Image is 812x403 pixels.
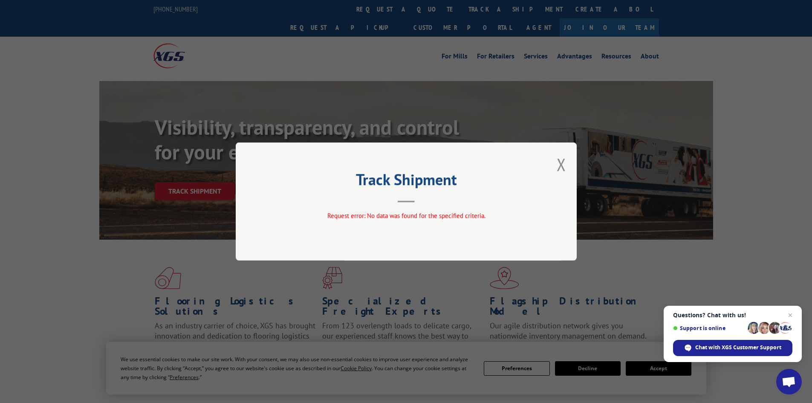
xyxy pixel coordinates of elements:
[557,153,566,176] button: Close modal
[673,325,745,331] span: Support is online
[695,344,781,351] span: Chat with XGS Customer Support
[673,340,792,356] div: Chat with XGS Customer Support
[327,212,485,220] span: Request error: No data was found for the specified criteria.
[785,310,795,320] span: Close chat
[278,174,534,190] h2: Track Shipment
[673,312,792,319] span: Questions? Chat with us!
[776,369,802,394] div: Open chat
